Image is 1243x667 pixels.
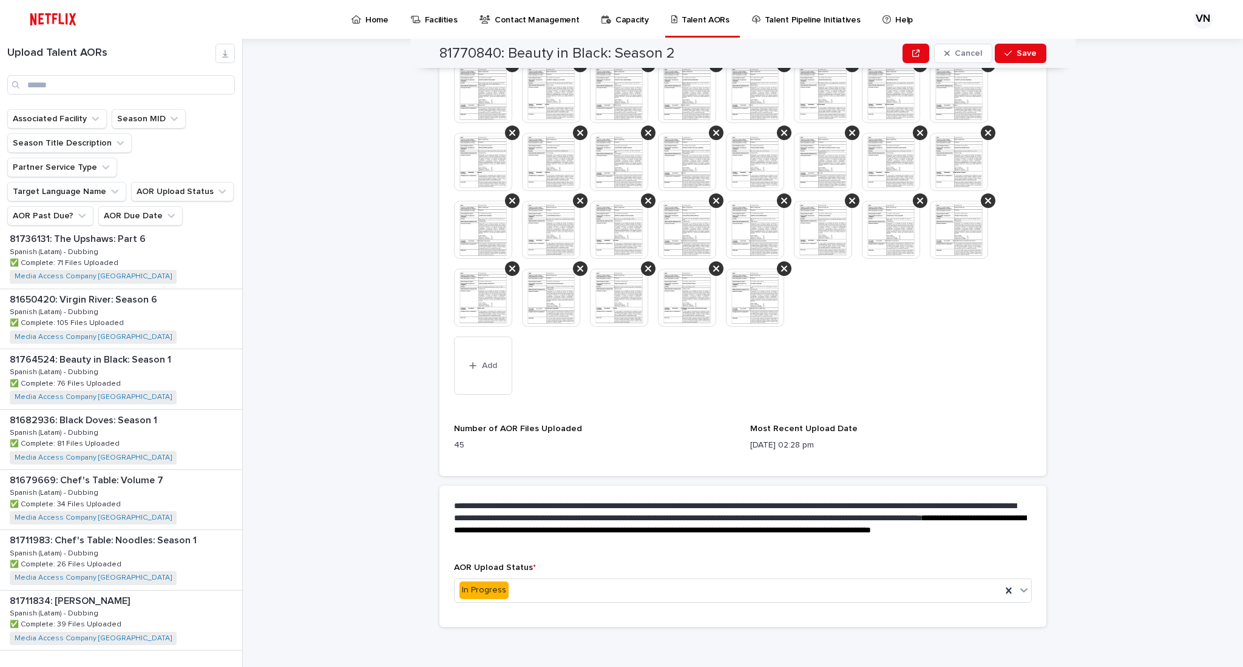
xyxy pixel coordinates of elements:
a: Media Access Company [GEOGRAPHIC_DATA] [15,333,172,341]
button: Season MID [112,109,186,129]
p: ✅ Complete: 39 Files Uploaded [10,618,124,629]
button: Save [995,44,1046,63]
input: Search [7,75,235,95]
a: Media Access Company [GEOGRAPHIC_DATA] [15,454,172,462]
button: Associated Facility [7,109,107,129]
span: Most Recent Upload Date [750,424,858,433]
span: Cancel [955,49,982,58]
button: AOR Past Due? [7,206,93,226]
a: Media Access Company [GEOGRAPHIC_DATA] [15,574,172,582]
p: [DATE] 02:28 pm [750,439,1032,452]
p: Spanish (Latam) - Dubbing [10,306,101,317]
p: Spanish (Latam) - Dubbing [10,486,101,497]
button: AOR Upload Status [131,182,234,201]
p: 81682936: Black Doves: Season 1 [10,412,160,426]
div: In Progress [459,582,509,599]
p: 81764524: Beauty in Black: Season 1 [10,352,174,366]
p: 81679669: Chef's Table: Volume 7 [10,472,166,486]
div: VN [1193,10,1213,29]
span: Save [1017,49,1037,58]
button: Add [454,337,512,395]
p: 81711983: Chef's Table: Noodles: Season 1 [10,532,199,546]
p: Spanish (Latam) - Dubbing [10,547,101,558]
button: Target Language Name [7,182,126,201]
p: Spanish (Latam) - Dubbing [10,426,101,437]
p: 81736131: The Upshaws: Part 6 [10,231,148,245]
a: Media Access Company [GEOGRAPHIC_DATA] [15,634,172,643]
p: 81650420: Virgin River: Season 6 [10,292,160,306]
p: ✅ Complete: 34 Files Uploaded [10,498,123,509]
p: ✅ Complete: 105 Files Uploaded [10,317,126,327]
p: ✅ Complete: 26 Files Uploaded [10,558,124,569]
p: ✅ Complete: 76 Files Uploaded [10,377,123,388]
button: AOR Due Date [98,206,183,226]
a: Media Access Company [GEOGRAPHIC_DATA] [15,514,172,522]
span: AOR Upload Status [454,563,536,572]
h2: 81770840: Beauty in Black: Season 2 [439,45,675,62]
button: Season Title Description [7,133,132,153]
button: Partner Service Type [7,158,117,177]
a: Media Access Company [GEOGRAPHIC_DATA] [15,272,172,281]
p: ✅ Complete: 71 Files Uploaded [10,256,121,267]
button: Cancel [934,44,992,63]
span: Number of AOR Files Uploaded [454,424,582,433]
p: Spanish (Latam) - Dubbing [10,366,101,377]
p: ✅ Complete: 81 Files Uploaded [10,437,122,448]
img: ifQbXi3ZQGMSEF7WDB7W [24,7,82,32]
p: 45 [454,439,736,452]
p: Spanish (Latam) - Dubbing [10,607,101,618]
span: Add [482,361,497,370]
h1: Upload Talent AORs [7,47,215,60]
p: Spanish (Latam) - Dubbing [10,246,101,256]
a: Media Access Company [GEOGRAPHIC_DATA] [15,393,172,401]
p: 81711834: [PERSON_NAME] [10,593,132,607]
